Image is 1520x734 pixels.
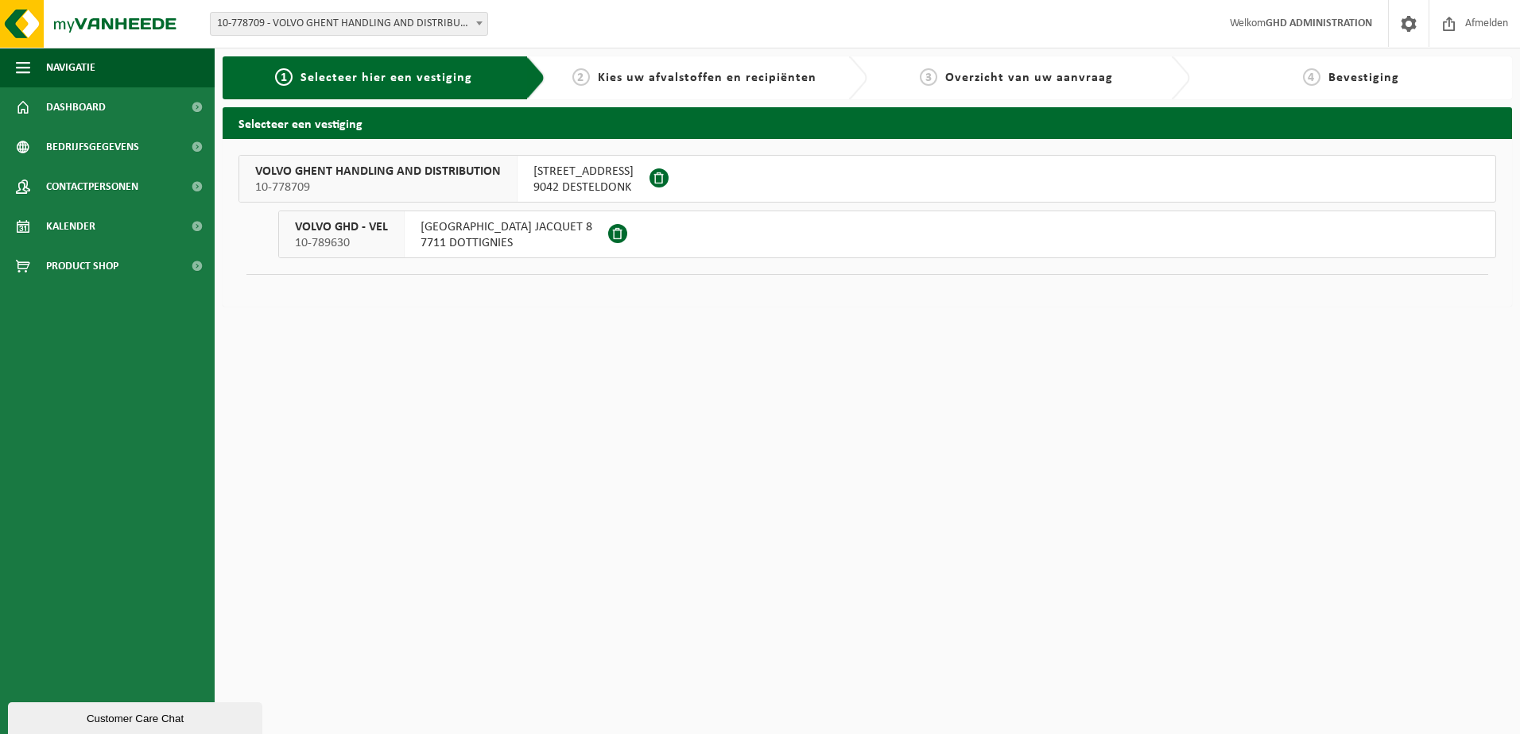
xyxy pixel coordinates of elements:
span: Dashboard [46,87,106,127]
span: 9042 DESTELDONK [533,180,634,195]
strong: GHD ADMINISTRATION [1266,17,1372,29]
span: 10-778709 - VOLVO GHENT HANDLING AND DISTRIBUTION - DESTELDONK [211,13,487,35]
span: Kalender [46,207,95,246]
span: 3 [920,68,937,86]
span: 10-789630 [295,235,388,251]
span: Contactpersonen [46,167,138,207]
iframe: chat widget [8,699,266,734]
span: 4 [1303,68,1320,86]
span: Bevestiging [1328,71,1399,84]
span: Product Shop [46,246,118,286]
span: [GEOGRAPHIC_DATA] JACQUET 8 [421,219,592,235]
span: VOLVO GHENT HANDLING AND DISTRIBUTION [255,164,501,180]
span: Overzicht van uw aanvraag [945,71,1113,84]
span: [STREET_ADDRESS] [533,164,634,180]
span: 2 [572,68,590,86]
span: Selecteer hier een vestiging [301,71,472,84]
span: 10-778709 [255,180,501,195]
span: 1 [275,68,293,86]
span: VOLVO GHD - VEL [295,219,388,235]
span: Navigatie [46,48,95,87]
span: Kies uw afvalstoffen en recipiënten [598,71,816,84]
span: 10-778709 - VOLVO GHENT HANDLING AND DISTRIBUTION - DESTELDONK [210,12,488,36]
button: VOLVO GHD - VEL 10-789630 [GEOGRAPHIC_DATA] JACQUET 87711 DOTTIGNIES [278,211,1496,258]
span: Bedrijfsgegevens [46,127,139,167]
h2: Selecteer een vestiging [223,107,1512,138]
span: 7711 DOTTIGNIES [421,235,592,251]
button: VOLVO GHENT HANDLING AND DISTRIBUTION 10-778709 [STREET_ADDRESS]9042 DESTELDONK [238,155,1496,203]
